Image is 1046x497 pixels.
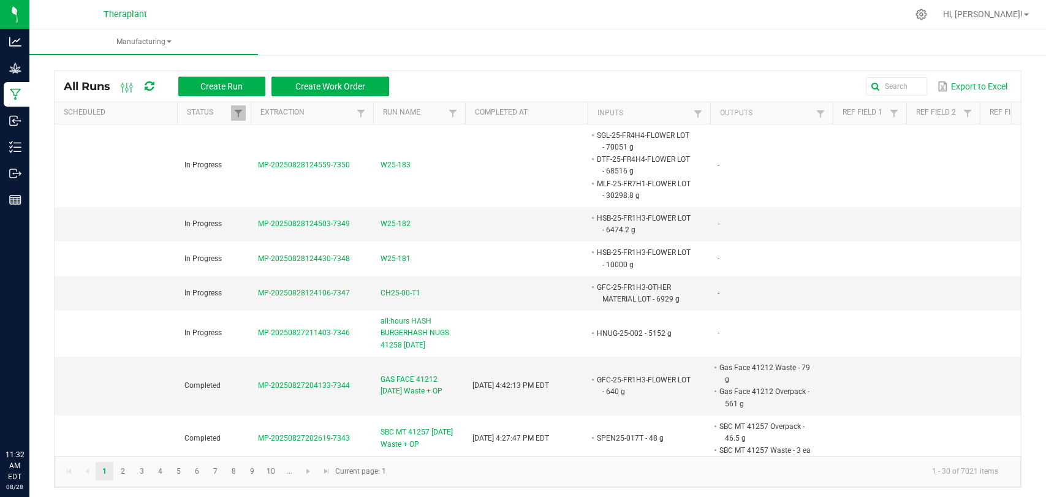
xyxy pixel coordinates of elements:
span: [DATE] 4:42:13 PM EDT [472,381,549,390]
span: MP-20250827204133-7344 [258,381,350,390]
span: W25-182 [381,218,411,230]
span: MP-20250827202619-7343 [258,434,350,442]
span: MP-20250827211403-7346 [258,328,350,337]
a: Run NameSortable [383,108,445,118]
a: Ref Field 2Sortable [916,108,960,118]
li: SBC MT 41257 Waste - 3 ea [718,444,814,457]
iframe: Resource center [12,399,49,436]
span: Create Work Order [295,82,365,91]
th: Inputs [588,102,710,124]
span: In Progress [184,219,222,228]
span: Go to the last page [322,466,332,476]
span: W25-181 [381,253,411,265]
p: 08/28 [6,482,24,491]
a: Page 2 [114,462,132,480]
input: Search [866,77,927,96]
span: Manufacturing [29,37,258,47]
a: Page 3 [133,462,151,480]
span: Hi, [PERSON_NAME]! [943,9,1023,19]
span: W25-183 [381,159,411,171]
a: Page 1 [96,462,113,480]
li: Gas Face 41212 Waste - 79 g [718,362,814,385]
a: Page 5 [170,462,188,480]
a: Filter [231,105,246,121]
a: Manufacturing [29,29,258,55]
inline-svg: Reports [9,194,21,206]
span: Go to the next page [303,466,313,476]
div: Manage settings [914,9,929,20]
span: Create Run [200,82,243,91]
li: GFC-25-FR1H3-OTHER MATERIAL LOT - 6929 g [595,281,692,305]
span: [DATE] 4:27:47 PM EDT [472,434,549,442]
span: MP-20250828124430-7348 [258,254,350,263]
a: Filter [887,105,901,121]
a: ExtractionSortable [260,108,353,118]
a: Completed AtSortable [475,108,583,118]
span: Completed [184,381,221,390]
a: Ref Field 3Sortable [990,108,1033,118]
a: Filter [691,106,705,121]
span: all:hours HASH BURGERHASH NUGS 41258 [DATE] [381,316,458,351]
a: Page 8 [225,462,243,480]
li: HSB-25-FR1H3-FLOWER LOT - 10000 g [595,246,692,270]
a: Ref Field 1Sortable [843,108,886,118]
kendo-pager-info: 1 - 30 of 7021 items [393,461,1008,482]
a: Page 10 [262,462,280,480]
span: MP-20250828124503-7349 [258,219,350,228]
li: SPEN25-017T - 48 g [595,432,692,444]
a: Filter [960,105,975,121]
span: In Progress [184,254,222,263]
a: Page 7 [207,462,224,480]
a: Page 6 [188,462,206,480]
span: GAS FACE 41212 [DATE] Waste + OP [381,374,458,397]
button: Create Run [178,77,265,96]
td: - [710,207,833,241]
button: Export to Excel [934,76,1010,97]
span: MP-20250828124559-7350 [258,161,350,169]
a: Filter [354,105,368,121]
span: CH25-00-T1 [381,287,420,299]
a: Page 9 [243,462,261,480]
span: MP-20250828124106-7347 [258,289,350,297]
a: Filter [813,106,828,121]
li: DTF-25-FR4H4-FLOWER LOT - 68516 g [595,153,692,177]
a: Filter [445,105,460,121]
span: In Progress [184,289,222,297]
a: Go to the last page [317,462,335,480]
inline-svg: Analytics [9,36,21,48]
span: Theraplant [104,9,147,20]
span: SBC MT 41257 [DATE] Waste + OP [381,427,458,450]
li: SBC MT 41257 Overpack - 46.5 g [718,420,814,444]
span: In Progress [184,161,222,169]
li: HNUG-25-002 - 5152 g [595,327,692,340]
td: - [710,311,833,357]
span: Completed [184,434,221,442]
td: - [710,276,833,311]
a: Page 11 [281,462,298,480]
button: Create Work Order [271,77,389,96]
a: StatusSortable [187,108,230,118]
a: Page 4 [151,462,169,480]
a: Go to the next page [300,462,317,480]
kendo-pager: Current page: 1 [55,456,1021,487]
li: GFC-25-FR1H3-FLOWER LOT - 640 g [595,374,692,398]
p: 11:32 AM EDT [6,449,24,482]
li: MLF-25-FR7H1-FLOWER LOT - 30298.8 g [595,178,692,202]
li: SGL-25-FR4H4-FLOWER LOT - 70051 g [595,129,692,153]
li: Gas Face 41212 Overpack - 561 g [718,385,814,409]
span: In Progress [184,328,222,337]
inline-svg: Manufacturing [9,88,21,101]
inline-svg: Inbound [9,115,21,127]
inline-svg: Outbound [9,167,21,180]
td: - [710,241,833,276]
div: All Runs [64,76,398,97]
inline-svg: Grow [9,62,21,74]
th: Outputs [710,102,833,124]
td: - [710,124,833,207]
li: HSB-25-FR1H3-FLOWER LOT - 6474.2 g [595,212,692,236]
inline-svg: Inventory [9,141,21,153]
a: ScheduledSortable [64,108,172,118]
